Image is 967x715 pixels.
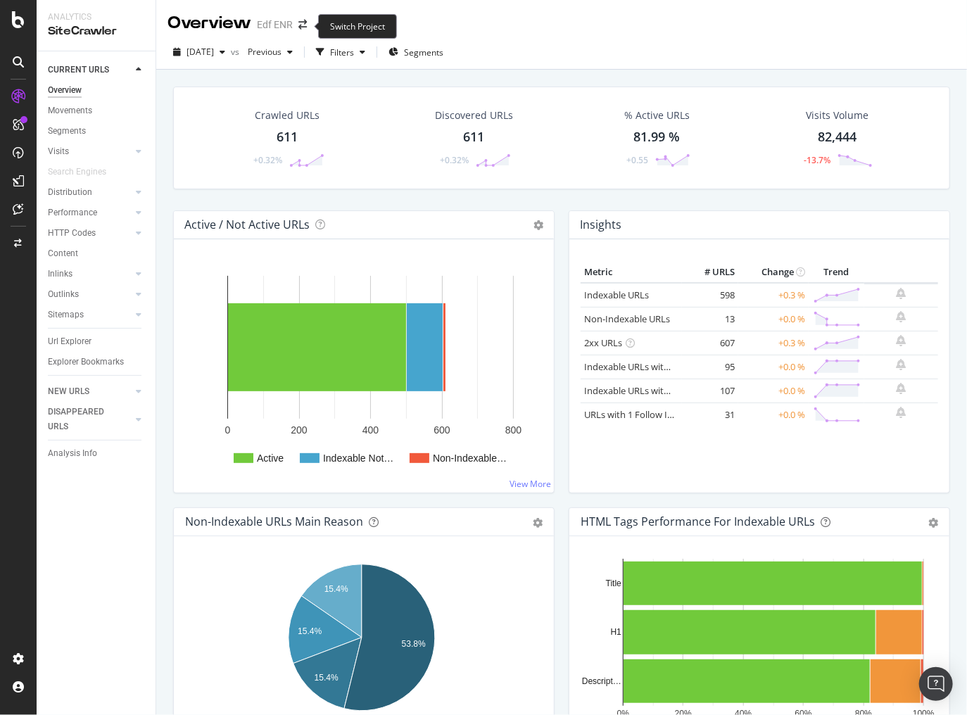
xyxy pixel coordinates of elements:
div: -13.7% [804,154,830,166]
a: URLs with 1 Follow Inlink [584,408,688,421]
i: Options [533,220,543,230]
td: 607 [682,331,738,355]
div: Segments [48,124,86,139]
a: Movements [48,103,146,118]
text: 15.4% [315,673,339,683]
a: Content [48,246,146,261]
div: +0.32% [253,154,282,166]
td: +0.0 % [738,307,809,331]
button: Segments [383,41,449,63]
text: 600 [434,424,450,436]
div: SiteCrawler [48,23,144,39]
a: Indexable URLs with Bad Description [584,384,738,397]
div: Url Explorer [48,334,91,349]
div: Crawled URLs [255,108,320,122]
div: Overview [168,11,251,35]
span: Segments [404,46,443,58]
a: Performance [48,205,132,220]
a: DISAPPEARED URLS [48,405,132,434]
button: Previous [242,41,298,63]
a: Search Engines [48,165,120,179]
a: Indexable URLs with Bad H1 [584,360,702,373]
text: 53.8% [402,639,426,649]
div: bell-plus [897,288,906,299]
a: Analysis Info [48,446,146,461]
th: Change [738,262,809,283]
text: 800 [505,424,522,436]
a: Url Explorer [48,334,146,349]
div: Outlinks [48,287,79,302]
text: Descript… [582,676,621,686]
text: 0 [225,424,231,436]
div: bell-plus [897,335,906,346]
text: Active [257,453,284,464]
span: Previous [242,46,282,58]
div: CURRENT URLS [48,63,109,77]
div: 611 [277,128,298,146]
div: % Active URLs [624,108,690,122]
a: Explorer Bookmarks [48,355,146,369]
th: # URLS [682,262,738,283]
svg: A chart. [185,262,543,481]
text: 15.4% [324,584,348,594]
div: bell-plus [897,311,906,322]
a: Distribution [48,185,132,200]
div: gear [928,518,938,528]
div: Overview [48,83,82,98]
div: Filters [330,46,354,58]
text: H1 [611,628,622,638]
a: Sitemaps [48,308,132,322]
div: bell-plus [897,407,906,418]
td: 95 [682,355,738,379]
div: bell-plus [897,359,906,370]
div: Content [48,246,78,261]
text: Non-Indexable… [433,453,507,464]
div: HTTP Codes [48,226,96,241]
td: +0.3 % [738,331,809,355]
div: Inlinks [48,267,72,281]
div: 81.99 % [634,128,681,146]
div: Movements [48,103,92,118]
th: Metric [581,262,682,283]
h4: Insights [580,215,621,234]
div: Analysis Info [48,446,97,461]
td: +0.0 % [738,355,809,379]
div: arrow-right-arrow-left [298,20,307,30]
a: Outlinks [48,287,132,302]
span: 2025 Aug. 11th [187,46,214,58]
a: Segments [48,124,146,139]
div: Switch Project [318,14,397,39]
button: Filters [310,41,371,63]
div: 82,444 [818,128,857,146]
div: +0.32% [440,154,469,166]
td: 13 [682,307,738,331]
button: [DATE] [168,41,231,63]
div: Explorer Bookmarks [48,355,124,369]
td: +0.0 % [738,403,809,426]
a: CURRENT URLS [48,63,132,77]
td: 107 [682,379,738,403]
a: NEW URLS [48,384,132,399]
div: Distribution [48,185,92,200]
text: 200 [291,424,308,436]
div: Performance [48,205,97,220]
text: 400 [362,424,379,436]
a: View More [510,478,551,490]
div: Visits [48,144,69,159]
td: 598 [682,283,738,308]
div: +0.55 [626,154,648,166]
a: 2xx URLs [584,336,622,349]
a: Inlinks [48,267,132,281]
div: Search Engines [48,165,106,179]
td: 31 [682,403,738,426]
h4: Active / Not Active URLs [184,215,310,234]
div: Sitemaps [48,308,84,322]
a: HTTP Codes [48,226,132,241]
div: DISAPPEARED URLS [48,405,119,434]
div: bell-plus [897,383,906,394]
a: Indexable URLs [584,289,649,301]
span: vs [231,46,242,58]
div: Edf ENR [257,18,293,32]
div: 611 [463,128,484,146]
text: 15.4% [298,626,322,636]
